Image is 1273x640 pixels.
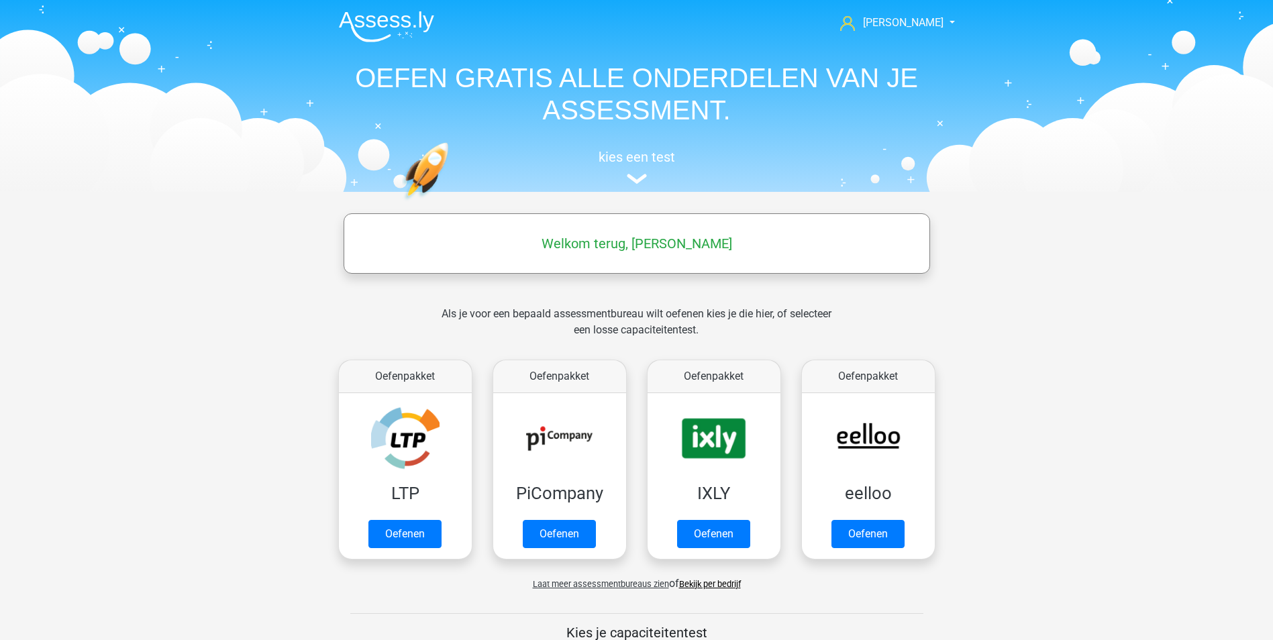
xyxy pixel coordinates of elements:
img: Assessly [339,11,434,42]
a: Oefenen [677,520,750,548]
a: Oefenen [831,520,905,548]
div: Als je voor een bepaald assessmentbureau wilt oefenen kies je die hier, of selecteer een losse ca... [431,306,842,354]
a: Oefenen [368,520,442,548]
h5: kies een test [328,149,946,165]
span: Laat meer assessmentbureaus zien [533,579,669,589]
span: [PERSON_NAME] [863,16,944,29]
a: Oefenen [523,520,596,548]
h5: Welkom terug, [PERSON_NAME] [350,235,923,252]
img: assessment [627,174,647,184]
a: Bekijk per bedrijf [679,579,741,589]
h1: OEFEN GRATIS ALLE ONDERDELEN VAN JE ASSESSMENT. [328,62,946,126]
img: oefenen [402,142,501,264]
a: kies een test [328,149,946,184]
a: [PERSON_NAME] [835,15,945,31]
div: of [328,565,946,592]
